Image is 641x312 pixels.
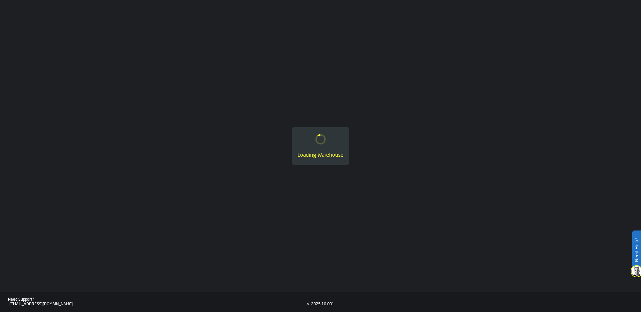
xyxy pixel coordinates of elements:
a: Need Support?[EMAIL_ADDRESS][DOMAIN_NAME] [8,297,307,307]
div: Need Support? [8,297,307,302]
div: v. [307,302,310,307]
div: 2025.10.001 [311,302,334,307]
div: [EMAIL_ADDRESS][DOMAIN_NAME] [9,302,307,307]
div: Loading Warehouse [297,151,344,159]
